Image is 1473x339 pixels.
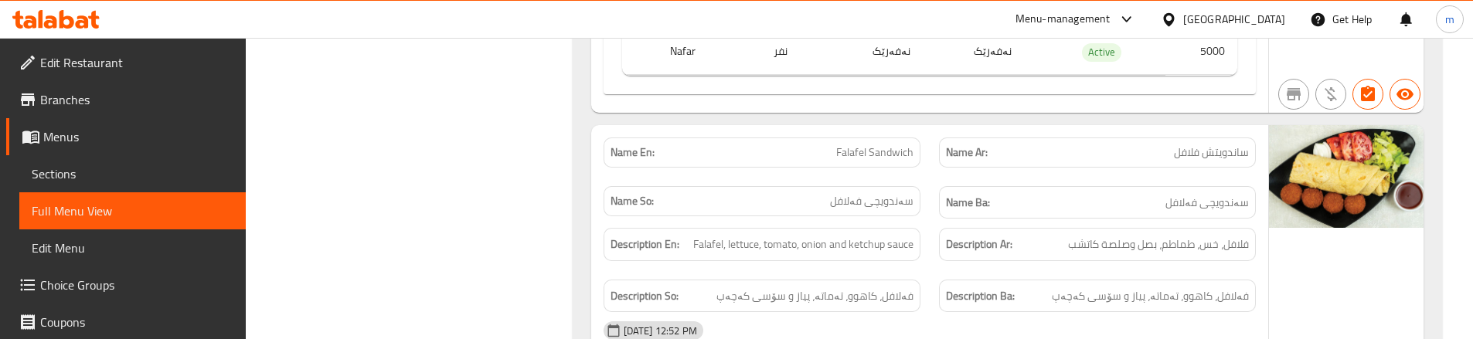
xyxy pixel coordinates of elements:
td: نەفەرێک [860,29,961,75]
button: Not branch specific item [1278,79,1309,110]
strong: Name Ba: [946,193,990,212]
strong: Description So: [611,286,679,306]
span: سەندویچی فەلافل [1165,193,1249,212]
span: Menus [43,127,233,146]
a: Sections [19,155,246,192]
button: Has choices [1352,79,1383,110]
div: Active [1082,43,1121,62]
button: Purchased item [1315,79,1346,110]
strong: Name So: [611,193,654,209]
span: Falafel, lettuce, tomato, onion and ketchup sauce [693,235,913,254]
strong: Name En: [611,144,655,161]
th: Nafar [658,29,761,75]
a: Edit Restaurant [6,44,246,81]
span: Edit Restaurant [40,53,233,72]
span: Full Menu View [32,202,233,220]
span: m [1445,11,1454,28]
span: فەلافل، کاهوو، تەماتە، پیاز و سۆسی کەچەپ [1052,286,1249,306]
td: نفر [761,29,860,75]
span: Coupons [40,313,233,331]
strong: Description Ba: [946,286,1015,306]
span: Sections [32,164,233,183]
span: Branches [40,90,233,109]
td: نەفەرێک [961,29,1063,75]
a: Choice Groups [6,266,246,303]
span: Choice Groups [40,276,233,294]
td: 5000 [1165,29,1237,75]
a: Full Menu View [19,192,246,229]
strong: Description Ar: [946,235,1012,254]
button: Available [1390,79,1420,110]
img: Khabat_Fast_Food_Falafel_638952656452686888.jpg [1269,125,1424,228]
span: Active [1082,43,1121,61]
span: سەندویچی فەلافل [830,193,913,209]
span: فلافل، خس، طماطم، بصل وصلصة كاتشب [1068,235,1249,254]
div: [GEOGRAPHIC_DATA] [1183,11,1285,28]
span: Falafel Sandwich [836,144,913,161]
div: Menu-management [1015,10,1111,29]
a: Branches [6,81,246,118]
span: ساندويتش فلافل [1174,144,1249,161]
strong: Description En: [611,235,679,254]
span: Edit Menu [32,239,233,257]
span: [DATE] 12:52 PM [617,324,703,338]
a: Menus [6,118,246,155]
span: فەلافل، کاهوو، تەماتە، پیاز و سۆسی کەچەپ [716,286,913,306]
a: Edit Menu [19,229,246,266]
strong: Name Ar: [946,144,988,161]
